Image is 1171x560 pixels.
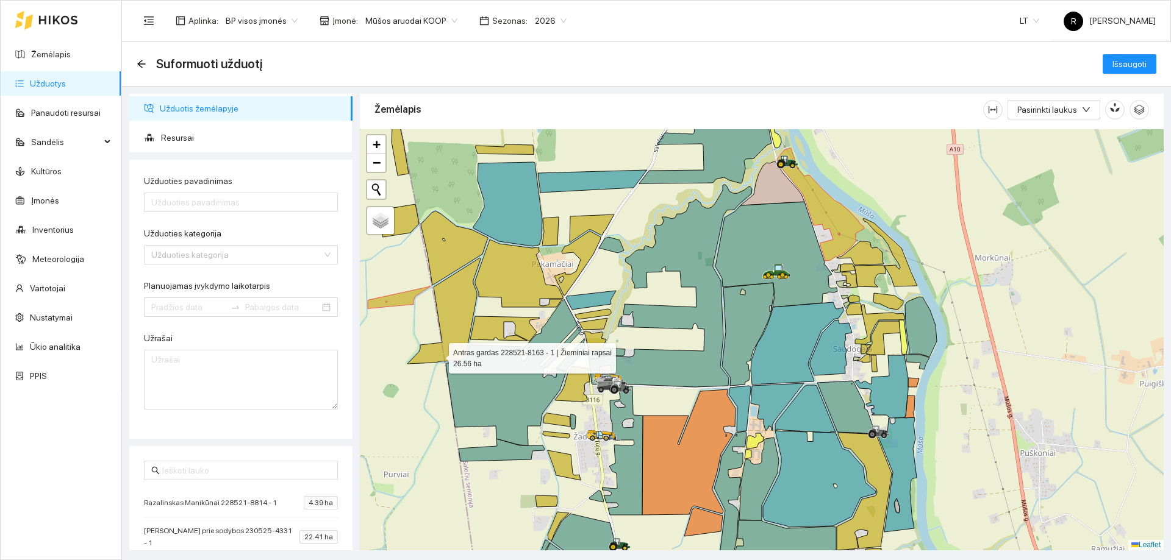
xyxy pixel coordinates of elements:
[373,136,381,152] span: +
[231,302,240,312] span: swap-right
[231,302,240,312] span: to
[144,193,338,212] input: Užduoties pavadinimas
[1112,57,1147,71] span: Išsaugoti
[144,175,232,188] label: Užduoties pavadinimas
[30,371,47,381] a: PPIS
[299,530,338,544] span: 22.41 ha
[31,130,101,154] span: Sandėlis
[30,342,81,352] a: Ūkio analitika
[367,135,385,154] a: Zoom in
[137,59,146,69] span: arrow-left
[320,16,329,26] span: shop
[144,227,221,240] label: Užduoties kategorija
[151,466,160,475] span: search
[367,207,394,234] a: Layers
[151,246,322,264] input: Užduoties kategorija
[1131,541,1161,549] a: Leaflet
[176,16,185,26] span: layout
[1071,12,1076,31] span: R
[983,100,1003,119] button: column-width
[374,92,983,127] div: Žemėlapis
[1082,105,1090,115] span: down
[1017,103,1077,116] span: Pasirinkti laukus
[31,166,62,176] a: Kultūros
[1064,16,1156,26] span: [PERSON_NAME]
[30,283,65,293] a: Vartotojai
[156,54,262,74] span: Suformuoti užduotį
[1103,54,1156,74] button: Išsaugoti
[31,108,101,118] a: Panaudoti resursai
[144,332,173,345] label: Užrašai
[1020,12,1039,30] span: LT
[30,79,66,88] a: Užduotys
[332,14,358,27] span: Įmonė :
[143,15,154,26] span: menu-fold
[1008,100,1100,119] button: Pasirinkti laukusdown
[31,196,59,205] a: Įmonės
[31,49,71,59] a: Žemėlapis
[144,350,338,409] textarea: Užrašai
[245,300,320,314] input: Pabaigos data
[160,96,343,121] span: Užduotis žemėlapyje
[144,525,299,549] span: [PERSON_NAME] prie sodybos 230525-4331 - 1
[365,12,457,30] span: Mūšos aruodai KOOP
[32,225,74,235] a: Inventorius
[151,300,226,314] input: Planuojamas įvykdymo laikotarpis
[188,14,218,27] span: Aplinka :
[144,497,283,509] span: Razalinskas Manikūnai 228521-8814 - 1
[161,126,343,150] span: Resursai
[30,313,73,322] a: Nustatymai
[137,59,146,69] div: Atgal
[492,14,528,27] span: Sezonas :
[226,12,298,30] span: BP visos įmonės
[373,155,381,170] span: −
[144,280,270,292] label: Planuojamas įvykdymo laikotarpis
[535,12,567,30] span: 2026
[479,16,489,26] span: calendar
[137,9,161,33] button: menu-fold
[162,464,331,477] input: Ieškoti lauko
[367,180,385,199] button: Initiate a new search
[984,105,1002,115] span: column-width
[304,496,338,509] span: 4.39 ha
[367,154,385,172] a: Zoom out
[32,254,84,264] a: Meteorologija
